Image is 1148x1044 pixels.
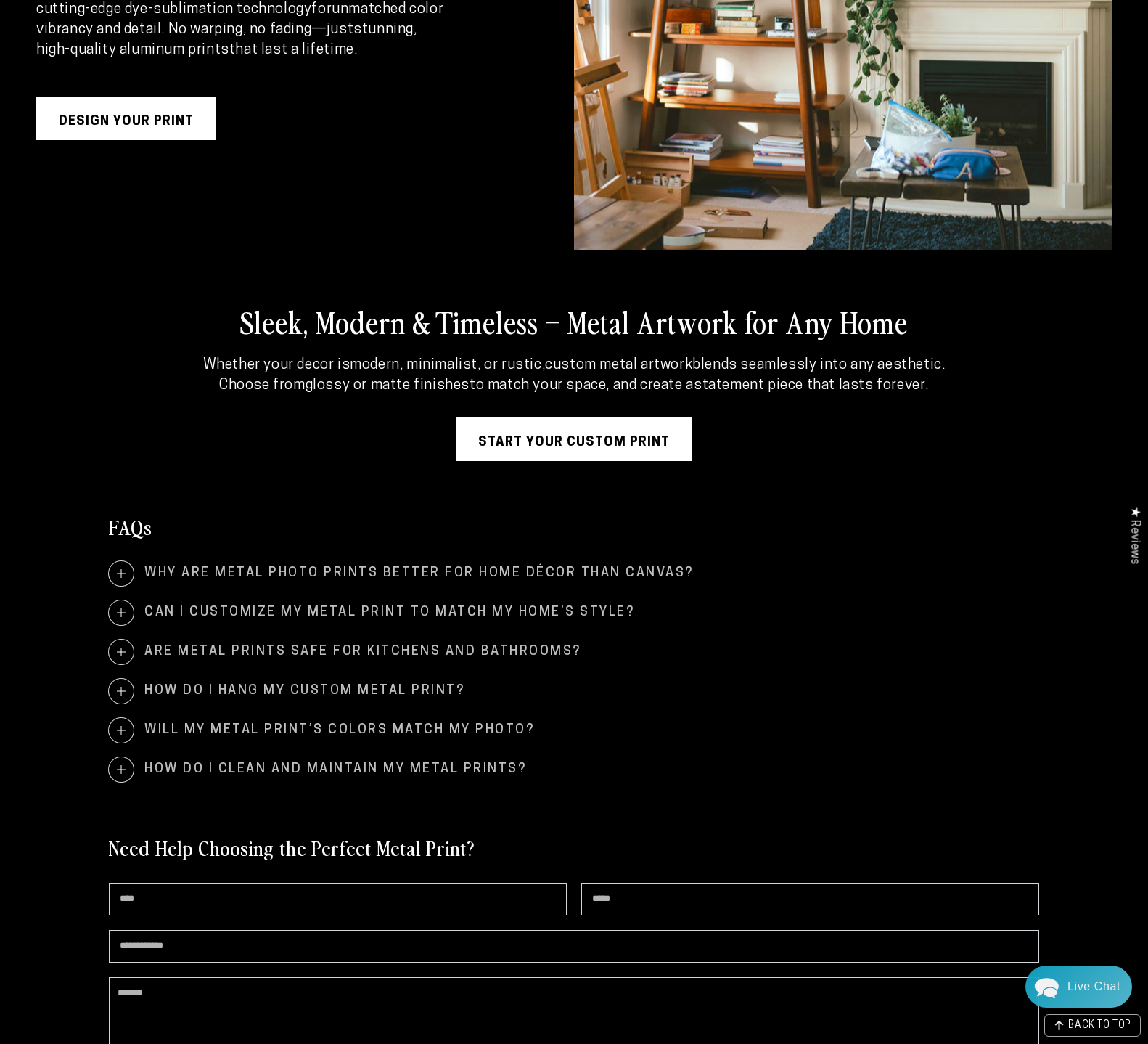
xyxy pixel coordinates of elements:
[1120,495,1148,576] div: Click to open Judge.me floating reviews tab
[1067,966,1120,1008] div: Contact Us Directly
[1025,966,1132,1008] div: Chat widget toggle
[306,378,470,393] strong: glossy or matte finishes
[179,355,969,396] p: Whether your decor is , blends seamlessly into any aesthetic. Choose from to match your space, an...
[36,23,417,57] strong: stunning, high-quality aluminum prints
[109,834,475,860] h2: Need Help Choosing the Perfect Metal Print?
[109,757,1039,782] summary: How do I clean and maintain my metal prints?
[545,358,692,372] strong: custom metal artwork
[1068,1021,1131,1031] span: BACK TO TOP
[109,561,1039,586] summary: Why are metal photo prints better for home décor than canvas?
[350,358,541,372] strong: modern, minimalist, or rustic
[694,378,925,393] strong: statement piece that lasts forever
[109,513,152,539] h2: FAQs
[109,303,1039,340] h2: Sleek, Modern & Timeless – Metal Artwork for Any Home
[109,640,1039,664] summary: Are metal prints safe for kitchens and bathrooms?
[456,417,692,461] a: Start Your Custom Print
[36,97,216,140] a: Design Your Print
[109,718,1039,743] summary: Will my metal print’s colors match my photo?
[109,600,1039,625] summary: Can I customize my metal print to match my home’s style?
[36,2,443,37] strong: unmatched color vibrancy and detail
[109,679,1039,704] summary: How do I hang my custom metal print?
